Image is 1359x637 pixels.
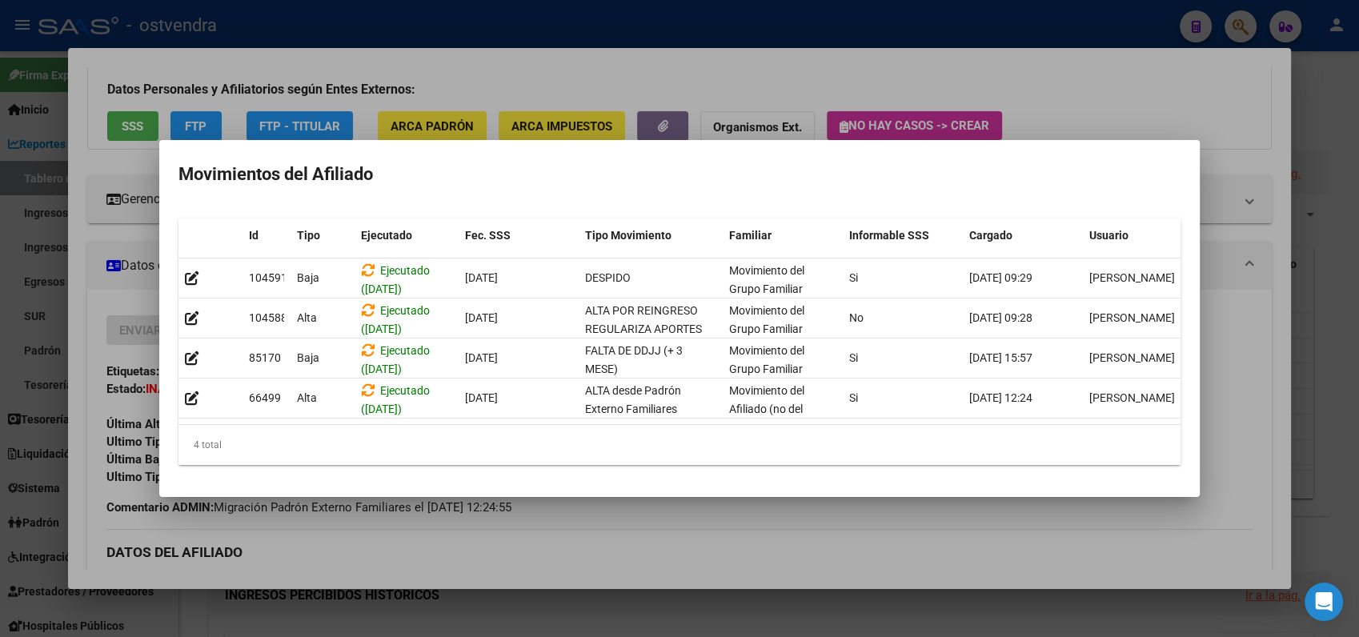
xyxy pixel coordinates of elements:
[361,229,412,242] span: Ejecutado
[1083,218,1203,253] datatable-header-cell: Usuario
[849,311,864,324] span: No
[585,344,683,375] span: FALTA DE DDJJ (+ 3 MESE)
[849,271,858,284] span: Si
[1089,391,1175,404] span: [PERSON_NAME]
[963,218,1083,253] datatable-header-cell: Cargado
[1089,311,1175,324] span: [PERSON_NAME]
[585,271,631,284] span: DESPIDO
[465,271,498,284] span: [DATE]
[291,218,355,253] datatable-header-cell: Tipo
[249,229,259,242] span: Id
[969,311,1032,324] span: [DATE] 09:28
[355,218,459,253] datatable-header-cell: Ejecutado
[729,344,804,375] span: Movimiento del Grupo Familiar
[297,351,319,364] span: Baja
[969,391,1032,404] span: [DATE] 12:24
[849,391,858,404] span: Si
[723,218,843,253] datatable-header-cell: Familiar
[361,304,430,335] span: Ejecutado ([DATE])
[585,384,681,415] span: ALTA desde Padrón Externo Familiares
[361,344,430,375] span: Ejecutado ([DATE])
[178,159,1181,190] h2: Movimientos del Afiliado
[465,351,498,364] span: [DATE]
[585,304,702,354] span: ALTA POR REINGRESO REGULARIZA APORTES (AFIP)
[361,264,430,295] span: Ejecutado ([DATE])
[579,218,723,253] datatable-header-cell: Tipo Movimiento
[249,391,281,404] span: 66499
[729,264,804,295] span: Movimiento del Grupo Familiar
[1305,583,1343,621] div: Open Intercom Messenger
[465,391,498,404] span: [DATE]
[849,229,929,242] span: Informable SSS
[459,218,579,253] datatable-header-cell: Fec. SSS
[969,229,1012,242] span: Cargado
[465,229,511,242] span: Fec. SSS
[1089,351,1175,364] span: [PERSON_NAME]
[729,384,804,434] span: Movimiento del Afiliado (no del grupo)
[249,311,287,324] span: 104588
[729,304,804,335] span: Movimiento del Grupo Familiar
[585,229,671,242] span: Tipo Movimiento
[297,271,319,284] span: Baja
[297,229,320,242] span: Tipo
[178,425,1181,465] div: 4 total
[249,271,287,284] span: 104591
[849,351,858,364] span: Si
[969,351,1032,364] span: [DATE] 15:57
[1089,271,1175,284] span: [PERSON_NAME]
[969,271,1032,284] span: [DATE] 09:29
[249,351,281,364] span: 85170
[465,311,498,324] span: [DATE]
[297,311,317,324] span: Alta
[1089,229,1128,242] span: Usuario
[361,384,430,415] span: Ejecutado ([DATE])
[243,218,291,253] datatable-header-cell: Id
[729,229,772,242] span: Familiar
[297,391,317,404] span: Alta
[843,218,963,253] datatable-header-cell: Informable SSS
